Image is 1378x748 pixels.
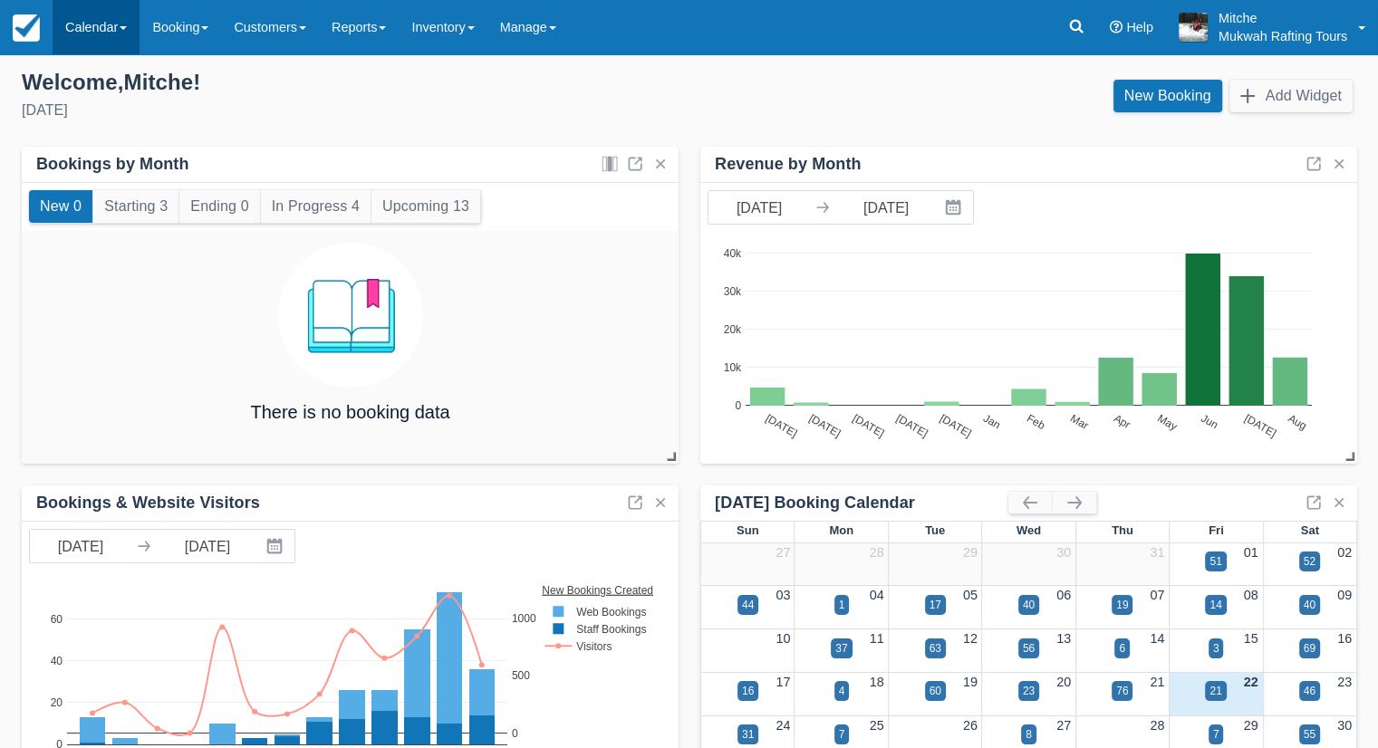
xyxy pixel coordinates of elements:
[776,718,790,733] a: 24
[776,545,790,560] a: 27
[1017,523,1041,537] span: Wed
[1209,597,1221,613] div: 14
[1213,726,1219,743] div: 7
[776,675,790,689] a: 17
[1150,631,1164,646] a: 14
[1116,597,1128,613] div: 19
[13,14,40,42] img: checkfront-main-nav-mini-logo.png
[937,191,973,224] button: Interact with the calendar and add the check-in date for your trip.
[1126,20,1153,34] span: Help
[963,545,978,560] a: 29
[1209,683,1221,699] div: 21
[776,631,790,646] a: 10
[1219,27,1347,45] p: Mukwah Rafting Tours
[1056,588,1071,602] a: 06
[1056,675,1071,689] a: 20
[36,154,189,175] div: Bookings by Month
[1337,545,1352,560] a: 02
[737,523,758,537] span: Sun
[1110,21,1123,34] i: Help
[250,402,449,422] h4: There is no booking data
[1150,718,1164,733] a: 28
[1244,588,1258,602] a: 08
[1301,523,1319,537] span: Sat
[930,683,941,699] div: 60
[1229,80,1353,112] button: Add Widget
[278,243,423,388] img: booking.png
[715,493,1008,513] div: [DATE] Booking Calendar
[839,683,845,699] div: 4
[1213,640,1219,657] div: 3
[22,100,675,121] div: [DATE]
[776,588,790,602] a: 03
[963,675,978,689] a: 19
[742,726,754,743] div: 31
[870,545,884,560] a: 28
[1244,631,1258,646] a: 15
[742,683,754,699] div: 16
[742,597,754,613] div: 44
[1023,597,1035,613] div: 40
[1150,545,1164,560] a: 31
[30,530,131,562] input: Start Date
[261,190,371,223] button: In Progress 4
[542,583,653,596] text: New Bookings Created
[1337,631,1352,646] a: 16
[1179,13,1208,42] img: A1
[835,640,847,657] div: 37
[1026,726,1032,743] div: 8
[1244,718,1258,733] a: 29
[1023,683,1035,699] div: 23
[1150,675,1164,689] a: 21
[829,523,853,537] span: Mon
[371,190,480,223] button: Upcoming 13
[1209,523,1224,537] span: Fri
[1056,545,1071,560] a: 30
[258,530,294,562] button: Interact with the calendar and add the check-in date for your trip.
[29,190,92,223] button: New 0
[1337,588,1352,602] a: 09
[839,597,845,613] div: 1
[963,631,978,646] a: 12
[1056,631,1071,646] a: 13
[1112,523,1133,537] span: Thu
[1304,683,1315,699] div: 46
[870,631,884,646] a: 11
[1119,640,1125,657] div: 6
[1209,553,1221,570] div: 51
[157,530,258,562] input: End Date
[93,190,178,223] button: Starting 3
[1304,640,1315,657] div: 69
[708,191,810,224] input: Start Date
[1113,80,1222,112] a: New Booking
[1304,553,1315,570] div: 52
[1150,588,1164,602] a: 07
[930,640,941,657] div: 63
[1219,9,1347,27] p: Mitche
[36,493,260,513] div: Bookings & Website Visitors
[1304,597,1315,613] div: 40
[1116,683,1128,699] div: 76
[179,190,259,223] button: Ending 0
[870,675,884,689] a: 18
[22,69,675,96] div: Welcome , Mitche !
[715,154,861,175] div: Revenue by Month
[870,588,884,602] a: 04
[1023,640,1035,657] div: 56
[1244,545,1258,560] a: 01
[963,588,978,602] a: 05
[835,191,937,224] input: End Date
[1244,675,1258,689] a: 22
[870,718,884,733] a: 25
[1056,718,1071,733] a: 27
[839,726,845,743] div: 7
[1337,675,1352,689] a: 23
[1304,726,1315,743] div: 55
[963,718,978,733] a: 26
[1337,718,1352,733] a: 30
[930,597,941,613] div: 17
[925,523,945,537] span: Tue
